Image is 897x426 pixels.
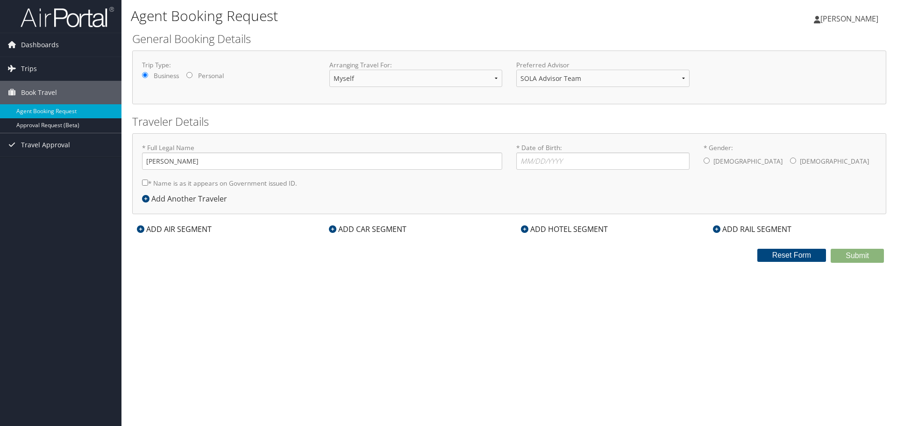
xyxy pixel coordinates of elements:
label: [DEMOGRAPHIC_DATA] [800,152,869,170]
input: * Gender:[DEMOGRAPHIC_DATA][DEMOGRAPHIC_DATA] [790,158,796,164]
div: ADD RAIL SEGMENT [708,224,796,235]
input: * Name is as it appears on Government issued ID. [142,180,148,186]
span: Dashboards [21,33,59,57]
button: Reset Form [757,249,826,262]
label: Preferred Advisor [516,60,690,70]
input: * Date of Birth: [516,152,690,170]
span: [PERSON_NAME] [820,14,878,24]
label: Trip Type: [142,60,315,70]
span: Book Travel [21,81,57,104]
h2: General Booking Details [132,31,886,47]
span: Trips [21,57,37,80]
div: ADD HOTEL SEGMENT [516,224,612,235]
label: Personal [198,71,224,80]
h2: Traveler Details [132,114,886,130]
input: * Full Legal Name [142,152,502,170]
a: [PERSON_NAME] [814,5,888,33]
button: Submit [831,249,884,263]
label: * Name is as it appears on Government issued ID. [142,174,297,192]
div: ADD CAR SEGMENT [324,224,411,235]
label: * Date of Birth: [516,143,690,170]
label: Business [154,71,179,80]
input: * Gender:[DEMOGRAPHIC_DATA][DEMOGRAPHIC_DATA] [704,158,710,164]
div: ADD AIR SEGMENT [132,224,216,235]
h1: Agent Booking Request [131,6,635,26]
label: * Full Legal Name [142,143,502,170]
img: airportal-logo.png [21,6,114,28]
label: * Gender: [704,143,877,171]
label: [DEMOGRAPHIC_DATA] [713,152,783,170]
span: Travel Approval [21,133,70,157]
label: Arranging Travel For: [329,60,503,70]
div: Add Another Traveler [142,193,232,204]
